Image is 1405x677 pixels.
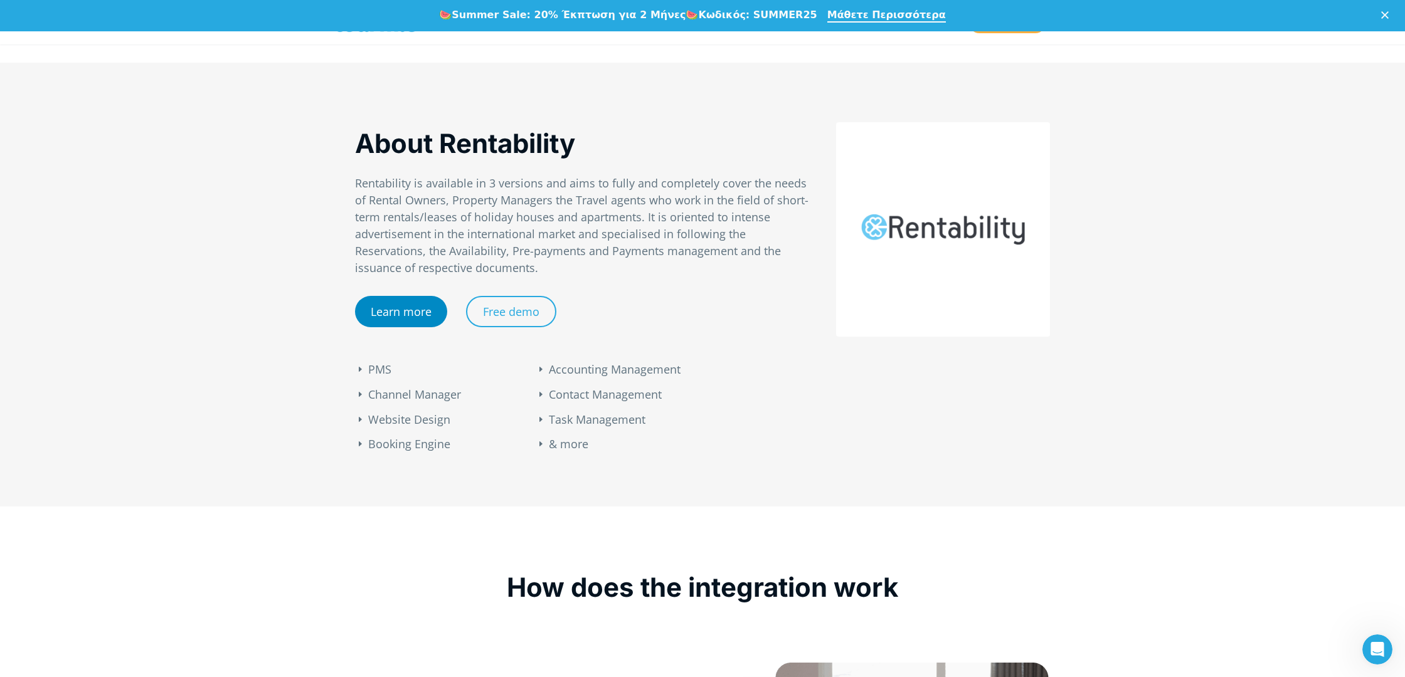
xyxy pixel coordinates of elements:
div: 🍉 🍉 [439,9,817,21]
li: Booking Engine [369,436,509,453]
li: PMS [369,361,509,378]
iframe: Intercom live chat [1362,634,1392,664]
li: Website Design [369,411,509,428]
a: Learn more [355,296,447,327]
li: Accounting Management [549,361,869,378]
p: How does the integration work [355,569,1050,606]
li: Task Management [549,411,869,428]
li: Contact Management [549,386,869,403]
p: Rentability is available in 3 versions and aims to fully and completely cover the needs of Rental... [355,175,810,276]
li: Channel Manager [369,386,509,403]
a: Μάθετε Περισσότερα [827,9,946,23]
li: & more [549,436,869,453]
div: Κλείσιμο [1381,11,1394,19]
b: Summer Sale: 20% Έκπτωση για 2 Μήνες [452,9,686,21]
b: Κωδικός: SUMMER25 [698,9,817,21]
a: Free demo [466,296,556,327]
p: About Rentability [355,125,810,162]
